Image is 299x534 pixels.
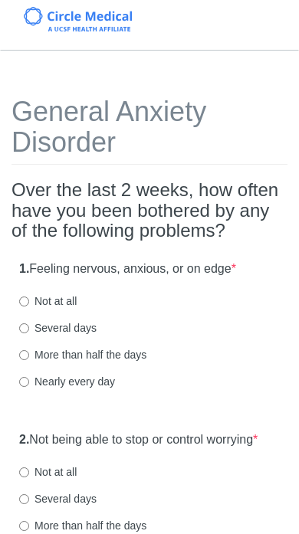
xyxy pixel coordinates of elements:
strong: 1. [19,262,29,275]
label: Not at all [19,464,77,480]
label: Not being able to stop or control worrying [19,431,258,449]
input: Nearly every day [19,377,29,387]
input: Not at all [19,467,29,477]
h1: General Anxiety Disorder [11,97,287,165]
label: Nearly every day [19,374,115,389]
h2: Over the last 2 weeks, how often have you been bothered by any of the following problems? [11,180,287,241]
input: Several days [19,494,29,504]
input: Not at all [19,296,29,306]
label: Feeling nervous, anxious, or on edge [19,260,236,278]
label: Several days [19,491,97,506]
label: Several days [19,320,97,336]
label: Not at all [19,293,77,309]
strong: 2. [19,433,29,446]
input: Several days [19,323,29,333]
img: Circle Medical Logo [24,7,132,31]
input: More than half the days [19,521,29,531]
label: More than half the days [19,518,146,533]
input: More than half the days [19,350,29,360]
label: More than half the days [19,347,146,362]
